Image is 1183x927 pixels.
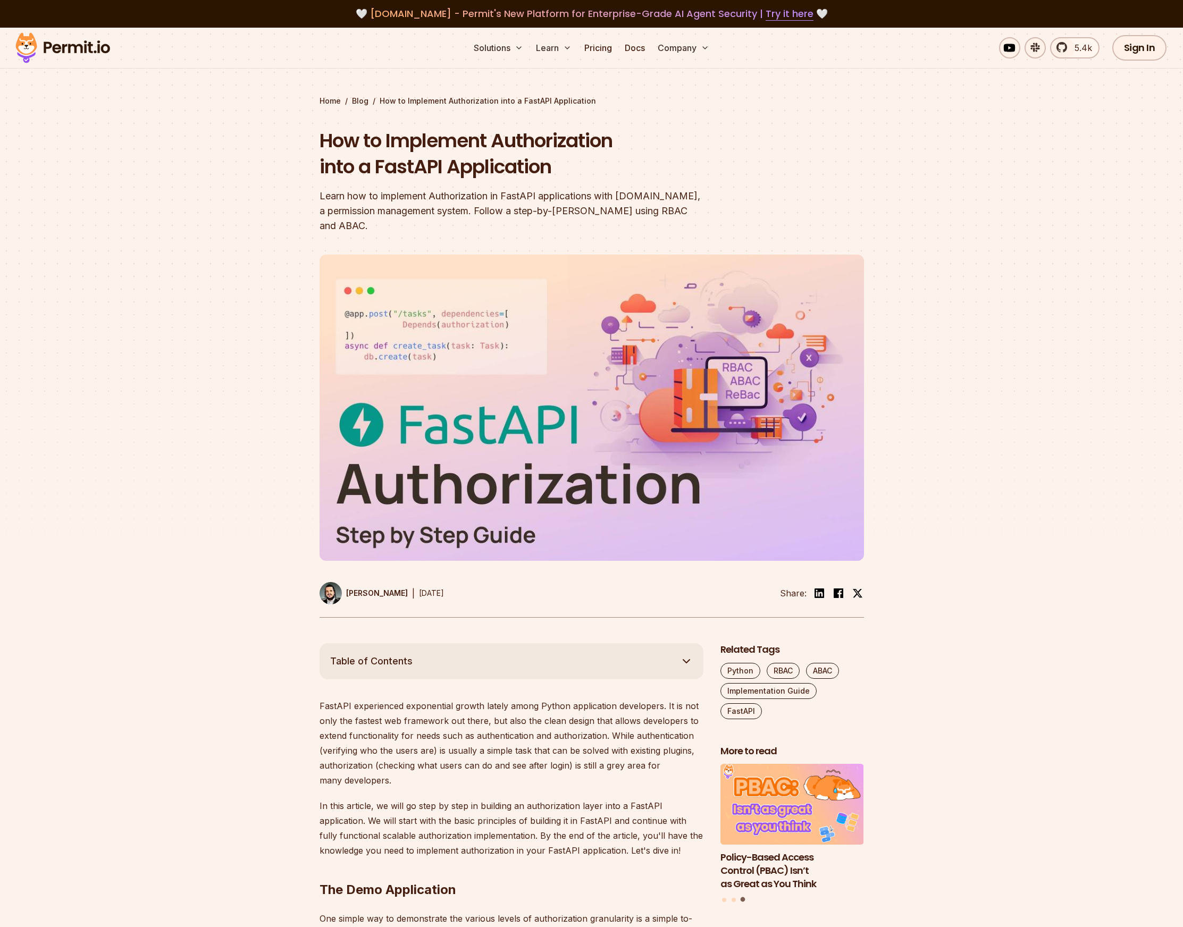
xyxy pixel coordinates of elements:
img: facebook [832,587,845,600]
a: Pricing [580,37,616,58]
div: | [412,587,415,600]
button: Go to slide 1 [722,897,726,901]
button: Company [653,37,714,58]
li: Share: [780,587,807,600]
a: ABAC [806,663,839,679]
h2: The Demo Application [320,839,703,898]
a: RBAC [767,663,800,679]
button: Learn [532,37,576,58]
div: Learn how to implement Authorization in FastAPI applications with [DOMAIN_NAME], a permission man... [320,189,728,233]
img: How to Implement Authorization into a FastAPI Application [320,255,864,561]
img: Gabriel L. Manor [320,582,342,604]
a: Sign In [1112,35,1167,61]
p: [PERSON_NAME] [346,588,408,599]
a: FastAPI [720,703,762,719]
a: Home [320,96,341,106]
h2: More to read [720,745,864,758]
h2: Related Tags [720,643,864,656]
a: Policy-Based Access Control (PBAC) Isn’t as Great as You ThinkPolicy-Based Access Control (PBAC) ... [720,764,864,890]
p: FastAPI experienced exponential growth lately among Python application developers. It is not only... [320,698,703,788]
time: [DATE] [419,588,444,597]
p: In this article, we will go step by step in building an authorization layer into a FastAPI applic... [320,798,703,858]
li: 3 of 3 [720,764,864,890]
a: Try it here [766,7,813,21]
img: Permit logo [11,30,115,66]
img: Policy-Based Access Control (PBAC) Isn’t as Great as You Think [720,764,864,845]
img: twitter [852,588,863,599]
a: [PERSON_NAME] [320,582,408,604]
a: Docs [620,37,649,58]
a: 5.4k [1050,37,1100,58]
h1: How to Implement Authorization into a FastAPI Application [320,128,728,180]
a: Python [720,663,760,679]
h3: Policy-Based Access Control (PBAC) Isn’t as Great as You Think [720,851,864,890]
span: [DOMAIN_NAME] - Permit's New Platform for Enterprise-Grade AI Agent Security | [370,7,813,20]
button: Solutions [469,37,527,58]
a: Implementation Guide [720,683,817,699]
span: Table of Contents [330,654,413,669]
div: 🤍 🤍 [26,6,1157,21]
button: Go to slide 3 [741,897,745,902]
img: linkedin [813,587,826,600]
a: Blog [352,96,368,106]
span: 5.4k [1068,41,1092,54]
button: Go to slide 2 [732,897,736,901]
div: / / [320,96,864,106]
div: Posts [720,764,864,903]
button: Table of Contents [320,643,703,679]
